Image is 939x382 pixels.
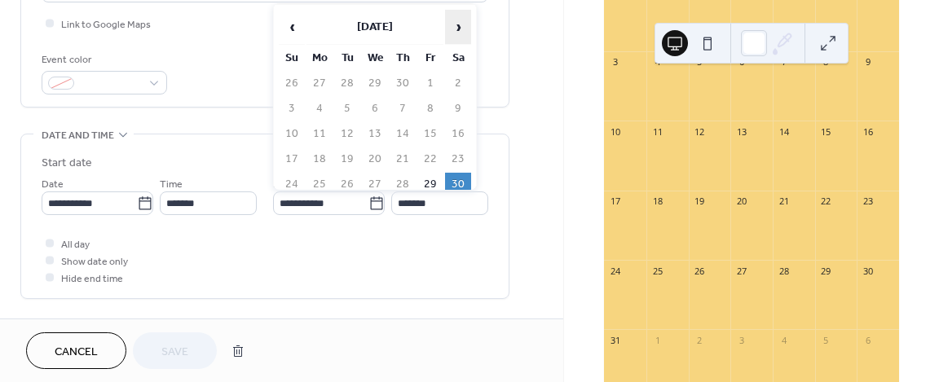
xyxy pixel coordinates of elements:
[334,97,360,121] td: 5
[26,332,126,369] button: Cancel
[735,334,747,346] div: 3
[279,122,305,146] td: 10
[651,334,663,346] div: 1
[417,122,443,146] td: 15
[390,97,416,121] td: 7
[417,46,443,70] th: Fr
[694,195,706,208] div: 19
[651,125,663,138] div: 11
[362,46,388,70] th: We
[306,173,333,196] td: 25
[735,195,747,208] div: 20
[651,56,663,68] div: 4
[862,265,874,277] div: 30
[42,176,64,193] span: Date
[694,265,706,277] div: 26
[862,334,874,346] div: 6
[609,125,621,138] div: 10
[862,125,874,138] div: 16
[735,265,747,277] div: 27
[334,147,360,171] td: 19
[417,97,443,121] td: 8
[609,334,621,346] div: 31
[417,147,443,171] td: 22
[778,334,790,346] div: 4
[306,72,333,95] td: 27
[334,46,360,70] th: Tu
[390,122,416,146] td: 14
[306,10,443,45] th: [DATE]
[735,125,747,138] div: 13
[417,72,443,95] td: 1
[417,173,443,196] td: 29
[778,125,790,138] div: 14
[445,173,471,196] td: 30
[694,125,706,138] div: 12
[820,195,832,208] div: 22
[694,334,706,346] div: 2
[778,265,790,277] div: 28
[862,195,874,208] div: 23
[778,195,790,208] div: 21
[446,11,470,43] span: ›
[362,72,388,95] td: 29
[445,147,471,171] td: 23
[42,127,114,144] span: Date and time
[651,265,663,277] div: 25
[609,265,621,277] div: 24
[279,46,305,70] th: Su
[390,173,416,196] td: 28
[362,173,388,196] td: 27
[334,72,360,95] td: 28
[820,334,832,346] div: 5
[334,122,360,146] td: 12
[279,147,305,171] td: 17
[61,253,128,270] span: Show date only
[362,147,388,171] td: 20
[279,97,305,121] td: 3
[306,147,333,171] td: 18
[778,56,790,68] div: 7
[651,195,663,208] div: 18
[61,270,123,288] span: Hide end time
[820,56,832,68] div: 8
[334,173,360,196] td: 26
[609,56,621,68] div: 3
[306,122,333,146] td: 11
[862,56,874,68] div: 9
[160,176,183,193] span: Time
[362,122,388,146] td: 13
[61,16,151,33] span: Link to Google Maps
[445,122,471,146] td: 16
[445,97,471,121] td: 9
[42,155,92,172] div: Start date
[61,236,90,253] span: All day
[445,46,471,70] th: Sa
[42,51,164,68] div: Event color
[279,173,305,196] td: 24
[445,72,471,95] td: 2
[390,72,416,95] td: 30
[279,72,305,95] td: 26
[390,147,416,171] td: 21
[735,56,747,68] div: 6
[609,195,621,208] div: 17
[820,125,832,138] div: 15
[55,344,98,361] span: Cancel
[390,46,416,70] th: Th
[306,97,333,121] td: 4
[306,46,333,70] th: Mo
[694,56,706,68] div: 5
[362,97,388,121] td: 6
[820,265,832,277] div: 29
[280,11,304,43] span: ‹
